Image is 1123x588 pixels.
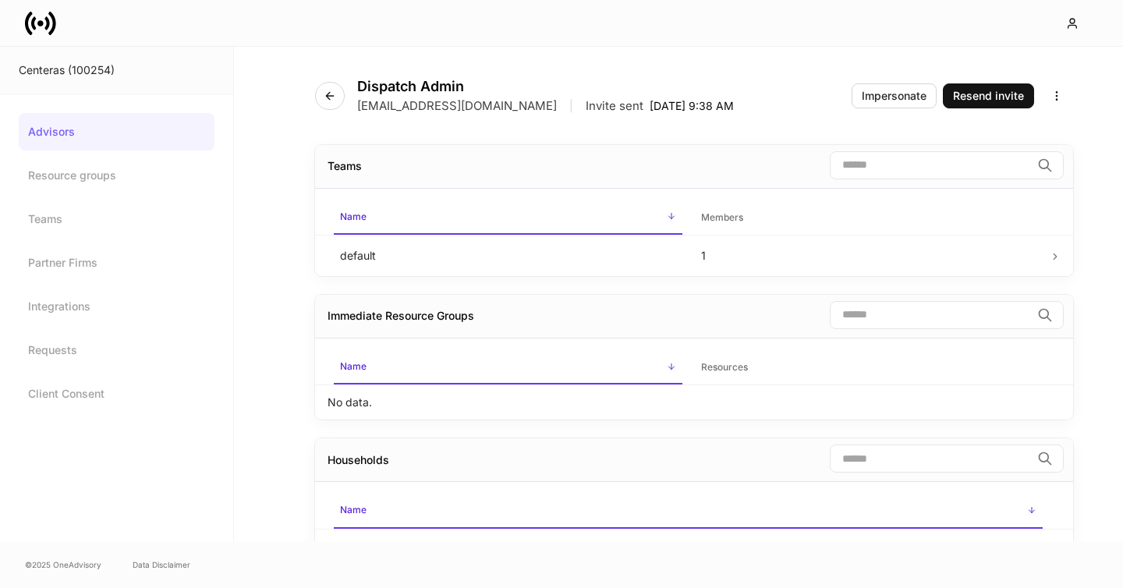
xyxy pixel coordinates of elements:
[852,83,937,108] button: Impersonate
[19,113,214,151] a: Advisors
[328,235,689,276] td: default
[689,235,1050,276] td: 1
[357,98,557,114] p: [EMAIL_ADDRESS][DOMAIN_NAME]
[19,375,214,413] a: Client Consent
[586,98,643,114] p: Invite sent
[19,200,214,238] a: Teams
[19,288,214,325] a: Integrations
[334,351,682,384] span: Name
[650,98,734,114] p: [DATE] 9:38 AM
[133,558,190,571] a: Data Disclaimer
[953,90,1024,101] div: Resend invite
[695,352,1043,384] span: Resources
[25,558,101,571] span: © 2025 OneAdvisory
[334,201,682,235] span: Name
[328,308,474,324] div: Immediate Resource Groups
[701,360,748,374] h6: Resources
[695,202,1043,234] span: Members
[943,83,1034,108] button: Resend invite
[19,331,214,369] a: Requests
[862,90,926,101] div: Impersonate
[328,452,389,468] div: Households
[340,502,367,517] h6: Name
[328,158,362,174] div: Teams
[701,210,743,225] h6: Members
[19,62,214,78] div: Centeras (100254)
[334,494,1043,528] span: Name
[569,98,573,114] p: |
[340,209,367,224] h6: Name
[340,359,367,374] h6: Name
[357,78,734,95] h4: Dispatch Admin
[328,395,372,410] p: No data.
[19,244,214,282] a: Partner Firms
[328,539,372,554] p: No data.
[19,157,214,194] a: Resource groups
